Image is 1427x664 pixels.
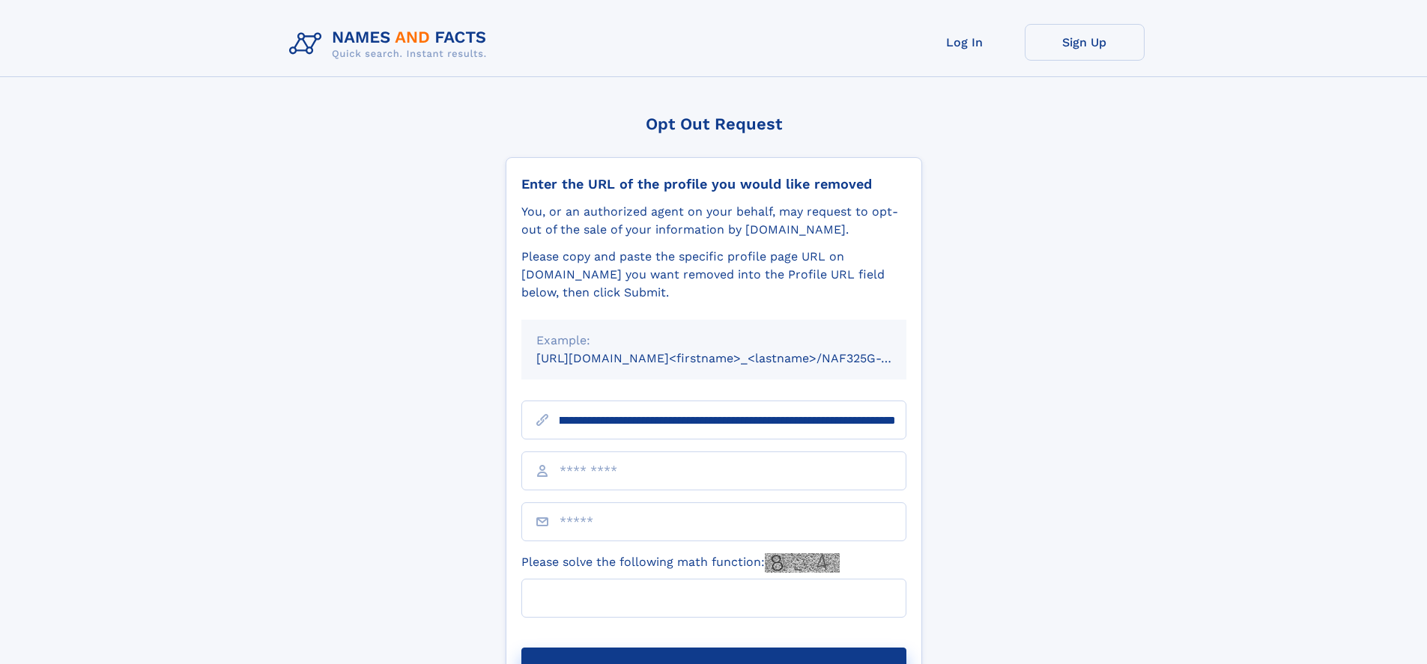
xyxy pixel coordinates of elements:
[536,351,935,365] small: [URL][DOMAIN_NAME]<firstname>_<lastname>/NAF325G-xxxxxxxx
[521,248,906,302] div: Please copy and paste the specific profile page URL on [DOMAIN_NAME] you want removed into the Pr...
[521,176,906,192] div: Enter the URL of the profile you would like removed
[521,553,840,573] label: Please solve the following math function:
[536,332,891,350] div: Example:
[521,203,906,239] div: You, or an authorized agent on your behalf, may request to opt-out of the sale of your informatio...
[1025,24,1145,61] a: Sign Up
[283,24,499,64] img: Logo Names and Facts
[506,115,922,133] div: Opt Out Request
[905,24,1025,61] a: Log In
